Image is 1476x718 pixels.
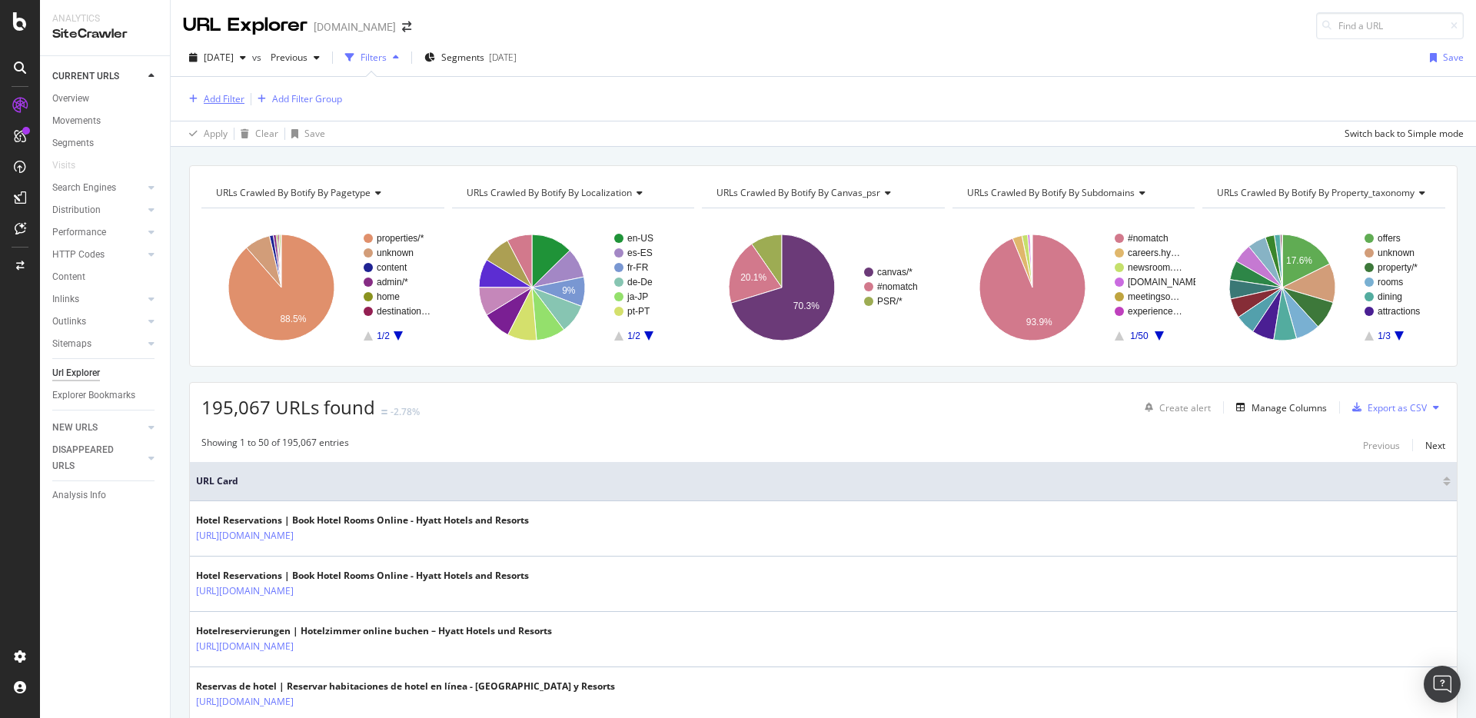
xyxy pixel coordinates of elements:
span: vs [252,51,264,64]
div: Outlinks [52,314,86,330]
text: attractions [1378,306,1420,317]
div: arrow-right-arrow-left [402,22,411,32]
button: Previous [1363,436,1400,454]
text: canvas/* [877,267,913,278]
div: Movements [52,113,101,129]
h4: URLs Crawled By Botify By canvas_psr [713,181,931,205]
div: [DATE] [489,51,517,64]
text: home [377,291,400,302]
div: Sitemaps [52,336,91,352]
text: properties/* [377,233,424,244]
div: Add Filter Group [272,92,342,105]
text: en-US [627,233,653,244]
button: Export as CSV [1346,395,1427,420]
a: Distribution [52,202,144,218]
text: 70.3% [793,301,819,311]
div: Content [52,269,85,285]
div: Create alert [1159,401,1211,414]
text: dining [1378,291,1402,302]
button: [DATE] [183,45,252,70]
a: Visits [52,158,91,174]
div: Reservas de hotel | Reservar habitaciones de hotel en línea - [GEOGRAPHIC_DATA] y Resorts [196,680,615,693]
text: newsroom.… [1128,262,1182,273]
text: #nomatch [1128,233,1168,244]
button: Manage Columns [1230,398,1327,417]
text: offers [1378,233,1401,244]
text: PSR/* [877,296,903,307]
div: Overview [52,91,89,107]
a: [URL][DOMAIN_NAME] [196,639,294,654]
div: Inlinks [52,291,79,307]
svg: A chart. [702,221,945,354]
div: Manage Columns [1252,401,1327,414]
a: CURRENT URLS [52,68,144,85]
div: Performance [52,224,106,241]
text: 1/3 [1378,331,1391,341]
div: Open Intercom Messenger [1424,666,1461,703]
div: Switch back to Simple mode [1345,127,1464,140]
text: content [377,262,407,273]
span: 195,067 URLs found [201,394,375,420]
button: Create alert [1139,395,1211,420]
div: Export as CSV [1368,401,1427,414]
text: de-De [627,277,653,288]
svg: A chart. [952,221,1195,354]
a: Url Explorer [52,365,159,381]
div: Hotel Reservations | Book Hotel Rooms Online - Hyatt Hotels and Resorts [196,514,529,527]
text: 88.5% [280,314,306,324]
text: destination… [377,306,430,317]
button: Add Filter [183,90,244,108]
span: 2025 Aug. 19th [204,51,234,64]
div: Add Filter [204,92,244,105]
button: Segments[DATE] [418,45,523,70]
div: URL Explorer [183,12,307,38]
text: unknown [1378,248,1414,258]
svg: A chart. [1202,221,1445,354]
svg: A chart. [452,221,695,354]
div: Showing 1 to 50 of 195,067 entries [201,436,349,454]
a: [URL][DOMAIN_NAME] [196,583,294,599]
text: 20.1% [740,272,766,283]
div: Hotel Reservations | Book Hotel Rooms Online - Hyatt Hotels and Resorts [196,569,529,583]
text: careers.hy… [1128,248,1180,258]
div: Hotelreservierungen | Hotelzimmer online buchen – Hyatt Hotels und Resorts [196,624,552,638]
button: Apply [183,121,228,146]
a: [URL][DOMAIN_NAME] [196,694,294,710]
text: unknown [377,248,414,258]
a: Explorer Bookmarks [52,387,159,404]
div: Filters [361,51,387,64]
span: Segments [441,51,484,64]
text: 1/50 [1130,331,1149,341]
div: Clear [255,127,278,140]
a: NEW URLS [52,420,144,436]
svg: A chart. [201,221,444,354]
div: [DOMAIN_NAME] [314,19,396,35]
h4: URLs Crawled By Botify By property_taxonomy [1214,181,1438,205]
div: HTTP Codes [52,247,105,263]
button: Switch back to Simple mode [1338,121,1464,146]
text: #nomatch [877,281,918,292]
span: URLs Crawled By Botify By localization [467,186,632,199]
div: Segments [52,135,94,151]
text: 93.9% [1026,317,1052,327]
h4: URLs Crawled By Botify By subdomains [964,181,1182,205]
button: Add Filter Group [251,90,342,108]
span: URLs Crawled By Botify By subdomains [967,186,1135,199]
text: 17.6% [1286,255,1312,266]
a: Inlinks [52,291,144,307]
h4: URLs Crawled By Botify By pagetype [213,181,430,205]
a: Content [52,269,159,285]
div: Search Engines [52,180,116,196]
div: Explorer Bookmarks [52,387,135,404]
div: -2.78% [391,405,420,418]
div: Previous [1363,439,1400,452]
text: es-ES [627,248,653,258]
span: Previous [264,51,307,64]
text: 9% [562,285,576,296]
text: rooms [1378,277,1403,288]
a: HTTP Codes [52,247,144,263]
